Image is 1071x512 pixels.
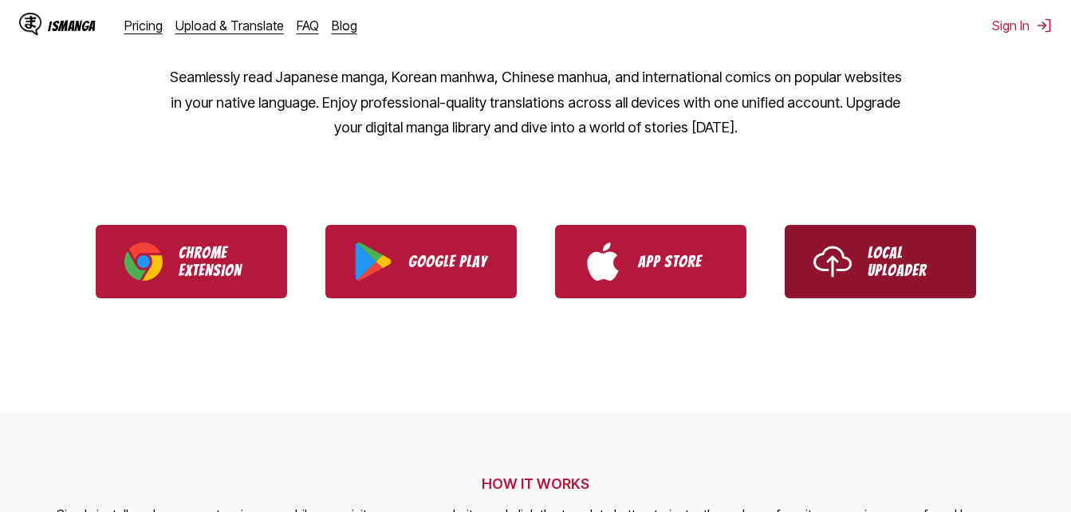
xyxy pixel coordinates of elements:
img: Chrome logo [124,242,163,281]
button: Sign In [992,18,1052,33]
p: Chrome Extension [179,244,258,279]
a: Blog [332,18,357,33]
img: Google Play logo [354,242,392,281]
a: IsManga LogoIsManga [19,13,124,38]
h2: HOW IT WORKS [57,475,1015,492]
p: Seamlessly read Japanese manga, Korean manhwa, Chinese manhua, and international comics on popula... [169,65,903,140]
div: IsManga [48,18,96,33]
img: Upload icon [813,242,852,281]
p: Local Uploader [868,244,947,279]
p: Google Play [408,253,488,270]
img: Sign out [1036,18,1052,33]
a: Pricing [124,18,163,33]
p: App Store [638,253,718,270]
a: Download IsManga from App Store [555,225,746,298]
a: FAQ [297,18,319,33]
a: Download IsManga Chrome Extension [96,225,287,298]
a: Download IsManga from Google Play [325,225,517,298]
a: Use IsManga Local Uploader [785,225,976,298]
img: IsManga Logo [19,13,41,35]
img: App Store logo [584,242,622,281]
a: Upload & Translate [175,18,284,33]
